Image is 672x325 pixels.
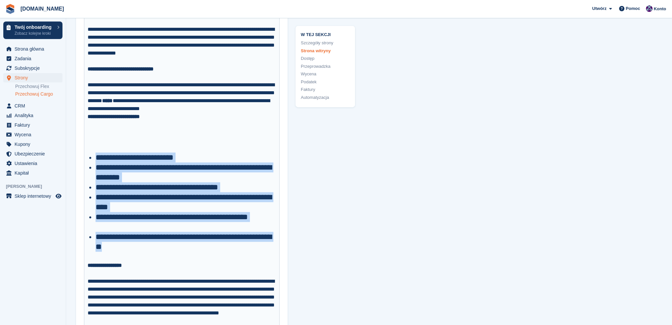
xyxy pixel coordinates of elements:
span: CRM [15,101,54,110]
a: menu [3,63,62,73]
a: Wycena [301,71,350,78]
a: Dostęp [301,56,350,62]
span: Zadania [15,54,54,63]
span: Kupony [15,140,54,149]
span: Analityka [15,111,54,120]
a: menu [3,101,62,110]
span: Konto [653,6,666,12]
span: Subskrypcje [15,63,54,73]
a: menu [3,111,62,120]
span: Wycena [15,130,54,139]
a: Strona witryny [301,48,350,54]
a: menu [3,191,62,201]
img: stora-icon-8386f47178a22dfd0bd8f6a31ec36ba5ce8667c1dd55bd0f319d3a0aa187defe.svg [5,4,15,14]
span: W tej sekcji [301,31,350,37]
p: Twój onboarding [15,25,54,29]
a: menu [3,130,62,139]
a: Przechowuj Cargo [15,91,62,97]
span: [PERSON_NAME] [6,183,66,190]
a: menu [3,54,62,63]
p: Zobacz kolejne kroki [15,30,54,36]
a: Automatyzacja [301,94,350,101]
span: Faktury [15,120,54,130]
a: Twój onboarding Zobacz kolejne kroki [3,21,62,39]
a: menu [3,159,62,168]
a: menu [3,120,62,130]
span: Sklep internetowy [15,191,54,201]
a: menu [3,140,62,149]
span: Ubezpieczenie [15,149,54,158]
a: Podgląd sklepu [55,192,62,200]
img: Itprzechowuj [646,5,652,12]
span: Strona główna [15,44,54,54]
a: Przechowuj Flex [15,83,62,90]
a: menu [3,168,62,178]
span: Strony [15,73,54,82]
a: Faktury [301,87,350,93]
a: menu [3,44,62,54]
a: Podatek [301,79,350,85]
span: Ustawienia [15,159,54,168]
span: Utwórz [592,5,606,12]
a: Szczegóły strony [301,40,350,47]
span: Kapitał [15,168,54,178]
span: Pomoc [626,5,640,12]
a: Przeprowadzka [301,63,350,70]
a: menu [3,73,62,82]
a: [DOMAIN_NAME] [18,3,67,14]
a: menu [3,149,62,158]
